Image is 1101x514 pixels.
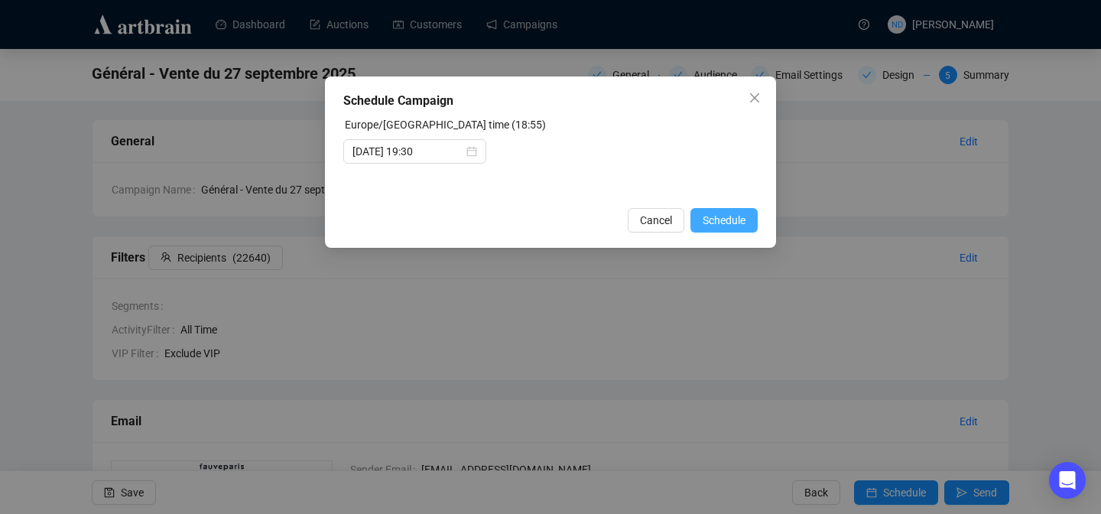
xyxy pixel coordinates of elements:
input: Select date [352,143,463,160]
span: Schedule [703,212,745,229]
button: Schedule [690,208,758,233]
div: Schedule Campaign [343,92,758,110]
div: Open Intercom Messenger [1049,462,1086,499]
label: Europe/Paris time (18:55) [345,119,546,131]
button: Cancel [628,208,684,233]
span: close [749,92,761,104]
span: Cancel [640,212,672,229]
button: Close [742,86,767,110]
